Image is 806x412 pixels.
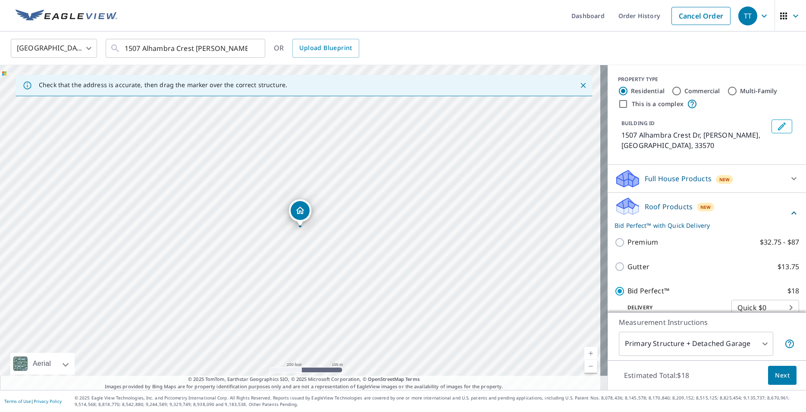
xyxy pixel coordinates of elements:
[30,353,53,374] div: Aerial
[125,36,248,60] input: Search by address or latitude-longitude
[584,360,597,373] a: Current Level 17, Zoom Out
[618,75,796,83] div: PROPERTY TYPE
[75,395,802,408] p: © 2025 Eagle View Technologies, Inc. and Pictometry International Corp. All Rights Reserved. Repo...
[627,237,658,248] p: Premium
[731,296,799,320] div: Quick $0
[632,100,684,108] label: This is a complex
[627,286,669,296] p: Bid Perfect™
[784,339,795,349] span: Your report will include the primary structure and a detached garage if one exists.
[188,376,420,383] span: © 2025 TomTom, Earthstar Geographics SIO, © 2025 Microsoft Corporation, ©
[292,39,359,58] a: Upload Blueprint
[772,120,792,133] button: Edit building 1
[16,9,117,22] img: EV Logo
[289,199,311,226] div: Dropped pin, building 1, Residential property, 1507 Alhambra Crest Dr Ruskin, FL 33570
[617,366,696,385] p: Estimated Total: $18
[760,237,799,248] p: $32.75 - $87
[619,332,773,356] div: Primary Structure + Detached Garage
[645,201,693,212] p: Roof Products
[621,120,655,127] p: BUILDING ID
[684,87,720,95] label: Commercial
[615,168,799,189] div: Full House ProductsNew
[39,81,287,89] p: Check that the address is accurate, then drag the marker over the correct structure.
[719,176,730,183] span: New
[621,130,768,151] p: 1507 Alhambra Crest Dr, [PERSON_NAME], [GEOGRAPHIC_DATA], 33570
[627,261,649,272] p: Gutter
[671,7,731,25] a: Cancel Order
[368,376,404,382] a: OpenStreetMap
[4,399,62,404] p: |
[584,347,597,360] a: Current Level 17, Zoom In
[577,80,589,91] button: Close
[615,196,799,230] div: Roof ProductsNewBid Perfect™ with Quick Delivery
[11,36,97,60] div: [GEOGRAPHIC_DATA]
[778,261,799,272] p: $13.75
[740,87,778,95] label: Multi-Family
[4,398,31,404] a: Terms of Use
[34,398,62,404] a: Privacy Policy
[405,376,420,382] a: Terms
[787,286,799,296] p: $18
[619,317,795,327] p: Measurement Instructions
[775,370,790,381] span: Next
[645,173,712,184] p: Full House Products
[615,221,789,230] p: Bid Perfect™ with Quick Delivery
[768,366,797,385] button: Next
[700,204,711,211] span: New
[738,6,757,25] div: TT
[631,87,665,95] label: Residential
[274,39,359,58] div: OR
[615,304,731,311] p: Delivery
[299,43,352,53] span: Upload Blueprint
[10,353,75,374] div: Aerial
